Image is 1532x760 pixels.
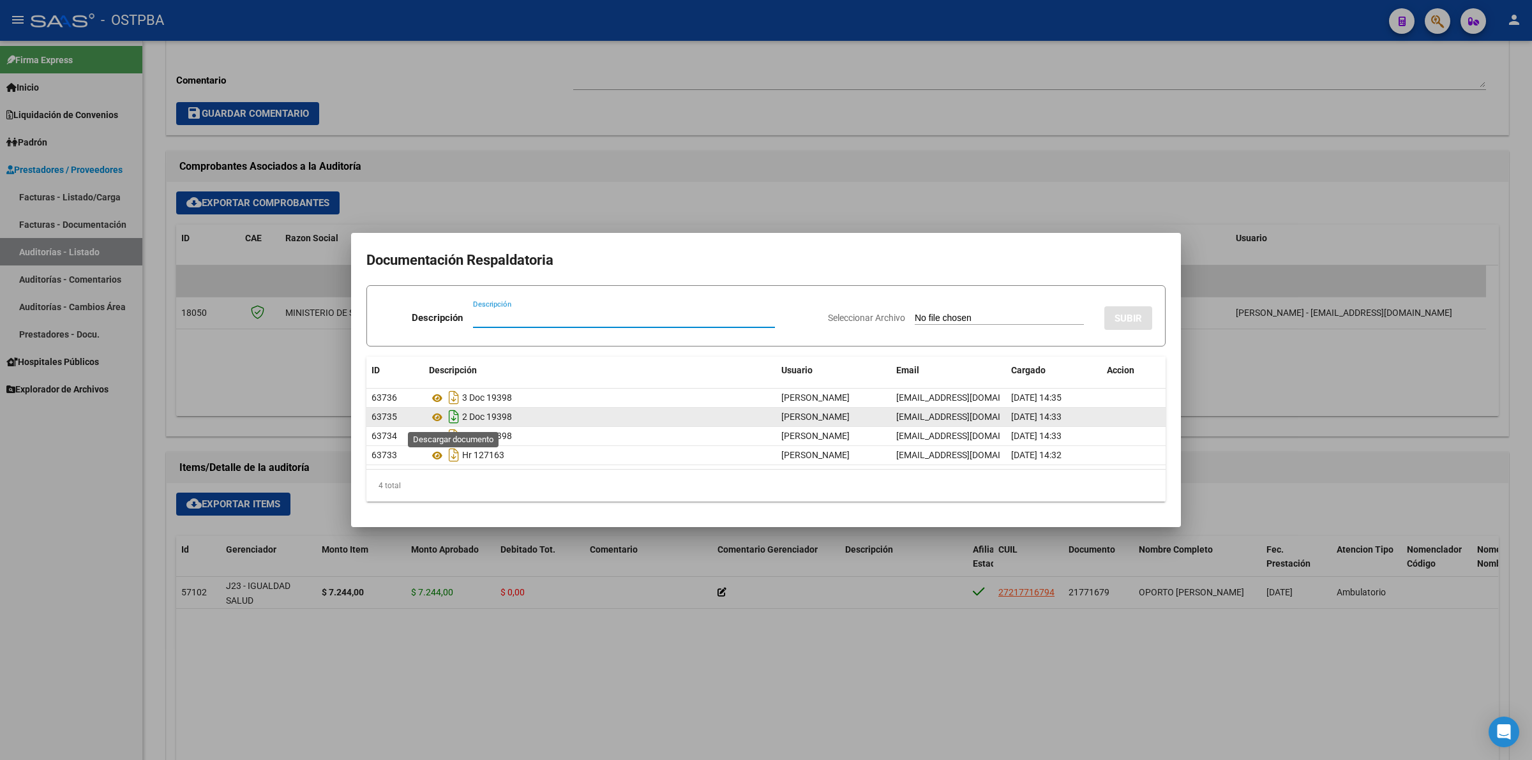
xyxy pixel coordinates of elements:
i: Descargar documento [446,445,462,465]
h2: Documentación Respaldatoria [366,248,1166,272]
span: [PERSON_NAME] [781,450,850,460]
datatable-header-cell: Accion [1102,357,1166,384]
datatable-header-cell: Descripción [424,357,776,384]
span: [EMAIL_ADDRESS][DOMAIN_NAME] [896,412,1038,422]
span: ID [372,365,380,375]
span: Email [896,365,919,375]
datatable-header-cell: Usuario [776,357,891,384]
datatable-header-cell: Cargado [1006,357,1102,384]
div: 1 Doc 19398 [429,426,771,446]
div: Hr 127163 [429,445,771,465]
span: SUBIR [1115,313,1142,324]
span: [PERSON_NAME] [781,392,850,403]
span: [PERSON_NAME] [781,412,850,422]
span: [EMAIL_ADDRESS][DOMAIN_NAME] [896,392,1038,403]
button: SUBIR [1104,306,1152,330]
span: Usuario [781,365,813,375]
i: Descargar documento [446,387,462,408]
span: Accion [1107,365,1134,375]
span: 63736 [372,392,397,403]
datatable-header-cell: ID [366,357,424,384]
div: 4 total [366,470,1166,502]
div: Open Intercom Messenger [1489,717,1519,747]
span: Cargado [1011,365,1046,375]
span: Descripción [429,365,477,375]
span: [PERSON_NAME] [781,431,850,441]
span: 63733 [372,450,397,460]
span: Seleccionar Archivo [828,313,905,323]
span: [DATE] 14:33 [1011,412,1062,422]
datatable-header-cell: Email [891,357,1006,384]
span: 63734 [372,431,397,441]
div: 3 Doc 19398 [429,387,771,408]
div: 2 Doc 19398 [429,406,771,427]
span: [DATE] 14:35 [1011,392,1062,403]
i: Descargar documento [446,426,462,446]
span: [DATE] 14:32 [1011,450,1062,460]
span: 63735 [372,412,397,422]
span: [DATE] 14:33 [1011,431,1062,441]
i: Descargar documento [446,406,462,427]
span: [EMAIL_ADDRESS][DOMAIN_NAME] [896,450,1038,460]
p: Descripción [412,311,463,325]
span: [EMAIL_ADDRESS][DOMAIN_NAME] [896,431,1038,441]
